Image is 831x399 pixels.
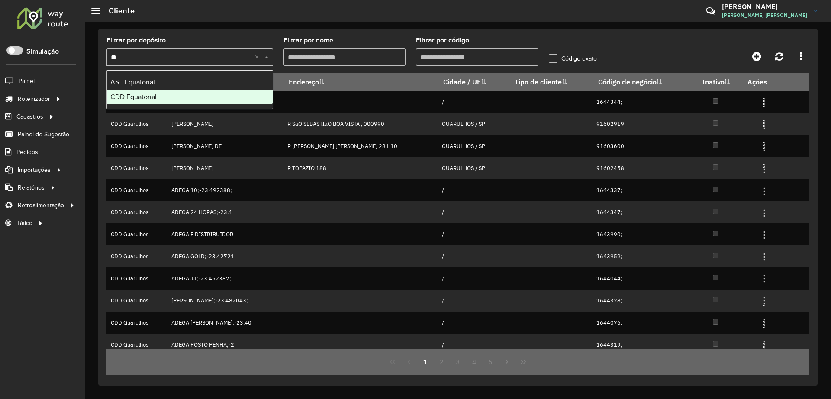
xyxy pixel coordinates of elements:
label: Simulação [26,46,59,57]
td: ADEGA JJ;-23.452387; [167,267,283,290]
td: ADEGA POSTO PENHA;-2 [167,334,283,356]
td: ADEGA [PERSON_NAME];-23.40 [167,312,283,334]
td: / [438,290,509,312]
h3: [PERSON_NAME] [722,3,807,11]
th: Cidade / UF [438,73,509,91]
td: / [438,179,509,201]
td: ADEGA E DISTRIBUIDOR [167,223,283,245]
td: / [438,223,509,245]
span: Clear all [255,52,262,62]
td: / [438,201,509,223]
button: Last Page [515,354,531,370]
td: CDD Guarulhos [106,312,167,334]
span: Cadastros [16,112,43,121]
td: GUARULHOS / SP [438,157,509,179]
td: GUARULHOS / SP [438,113,509,135]
td: 1644347; [592,201,690,223]
span: Tático [16,219,32,228]
td: [PERSON_NAME] [167,113,283,135]
th: Ações [741,73,793,91]
td: GUARULHOS / SP [438,135,509,157]
button: 4 [466,354,483,370]
span: CDD Equatorial [110,93,157,100]
button: 2 [433,354,450,370]
span: Relatórios [18,183,45,192]
label: Código exato [549,54,597,63]
td: ADEGA 10;-23.492388; [167,179,283,201]
td: / [438,334,509,356]
label: Filtrar por depósito [106,35,166,45]
span: [PERSON_NAME] [PERSON_NAME] [722,11,807,19]
td: R [PERSON_NAME] [PERSON_NAME] 281 10 [283,135,437,157]
th: Inativo [690,73,742,91]
span: Retroalimentação [18,201,64,210]
td: 1643990; [592,223,690,245]
td: 91603600 [592,135,690,157]
button: 1 [417,354,434,370]
td: [PERSON_NAME];-23.482043; [167,290,283,312]
button: 5 [483,354,499,370]
td: R TOPAZIO 188 [283,157,437,179]
h2: Cliente [100,6,135,16]
td: 1644044; [592,267,690,290]
td: ADEGA GOLD;-23.42721 [167,245,283,267]
label: Filtrar por nome [283,35,333,45]
td: 1643959; [592,245,690,267]
button: Next Page [499,354,515,370]
a: Contato Rápido [701,2,720,20]
td: / [438,245,509,267]
td: 91602458 [592,157,690,179]
th: Endereço [283,73,437,91]
td: CDD Guarulhos [106,113,167,135]
td: R SaO SEBASTIaO BOA VISTA , 000990 [283,113,437,135]
td: CDD Guarulhos [106,135,167,157]
th: Código de negócio [592,73,690,91]
span: Painel [19,77,35,86]
span: Roteirizador [18,94,50,103]
ng-dropdown-panel: Options list [106,70,273,109]
td: / [438,91,509,113]
span: Painel de Sugestão [18,130,69,139]
td: CDD Guarulhos [106,245,167,267]
td: CDD Guarulhos [106,223,167,245]
td: [PERSON_NAME] DE [167,135,283,157]
td: 1644319; [592,334,690,356]
span: Importações [18,165,51,174]
td: CDD Guarulhos [106,179,167,201]
label: Filtrar por código [416,35,469,45]
td: CDD Guarulhos [106,267,167,290]
span: Pedidos [16,148,38,157]
td: 1644344; [592,91,690,113]
td: 1644337; [592,179,690,201]
span: AS - Equatorial [110,78,155,86]
th: Tipo de cliente [509,73,592,91]
td: CDD Guarulhos [106,157,167,179]
td: 1644076; [592,312,690,334]
td: CDD Guarulhos [106,201,167,223]
td: CDD Guarulhos [106,334,167,356]
td: 1644328; [592,290,690,312]
td: / [438,267,509,290]
td: / [438,312,509,334]
td: CDD Guarulhos [106,290,167,312]
button: 3 [450,354,466,370]
td: 91602919 [592,113,690,135]
td: ADEGA 24 HORAS;-23.4 [167,201,283,223]
td: [PERSON_NAME] [167,157,283,179]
